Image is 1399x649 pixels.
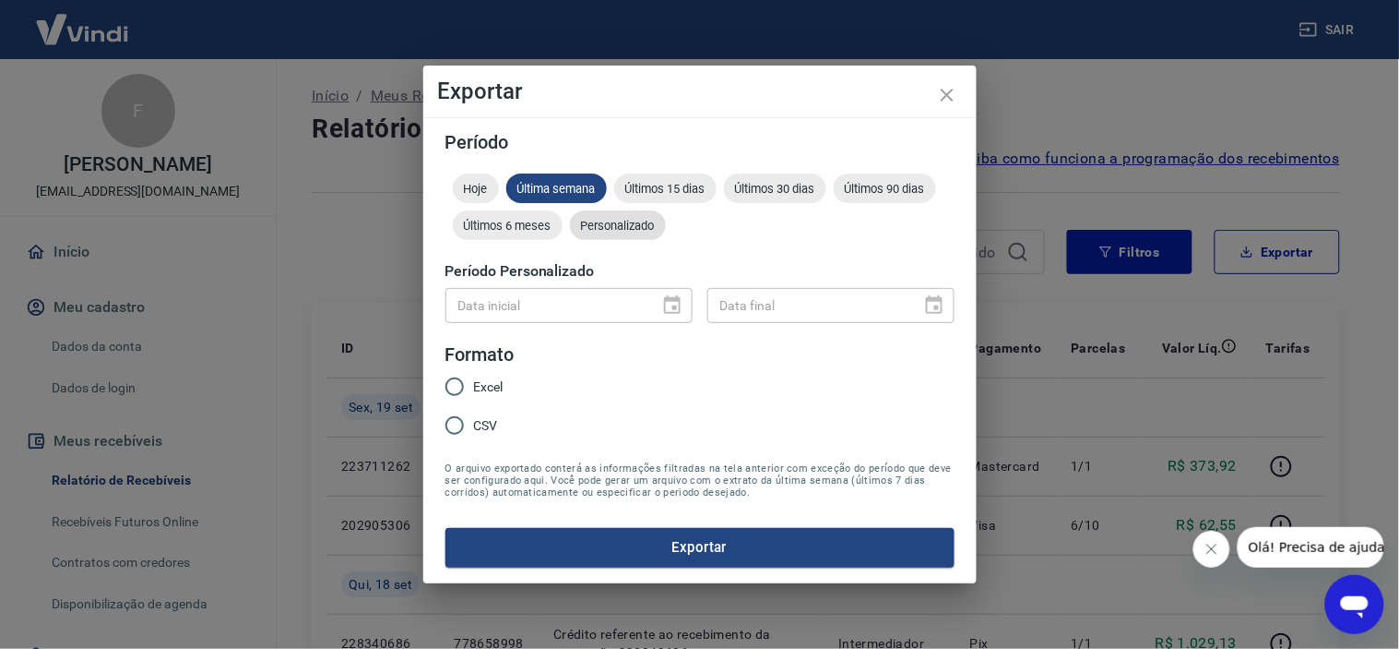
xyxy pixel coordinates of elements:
button: close [925,73,969,117]
iframe: Fechar mensagem [1193,531,1230,568]
input: DD/MM/YYYY [445,288,646,322]
button: Exportar [445,528,954,567]
div: Últimos 90 dias [834,174,936,203]
span: Hoje [453,182,499,196]
div: Últimos 15 dias [614,174,717,203]
span: Últimos 90 dias [834,182,936,196]
div: Personalizado [570,210,666,240]
span: Personalizado [570,219,666,233]
div: Últimos 30 dias [724,174,826,203]
span: Últimos 15 dias [614,182,717,196]
legend: Formato [445,342,515,368]
span: Últimos 6 meses [453,219,563,233]
span: Olá! Precisa de ajuda? [11,13,155,28]
div: Hoje [453,174,499,203]
h5: Período Personalizado [445,262,954,281]
span: CSV [474,416,498,436]
span: Excel [474,378,504,397]
div: Últimos 6 meses [453,210,563,240]
span: Última semana [506,182,607,196]
iframe: Botão para abrir a janela de mensagens [1325,575,1384,634]
div: Última semana [506,174,607,203]
iframe: Mensagem da empresa [1238,527,1384,568]
h4: Exportar [438,80,962,102]
h5: Período [445,133,954,151]
span: Últimos 30 dias [724,182,826,196]
span: O arquivo exportado conterá as informações filtradas na tela anterior com exceção do período que ... [445,463,954,499]
input: DD/MM/YYYY [707,288,908,322]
